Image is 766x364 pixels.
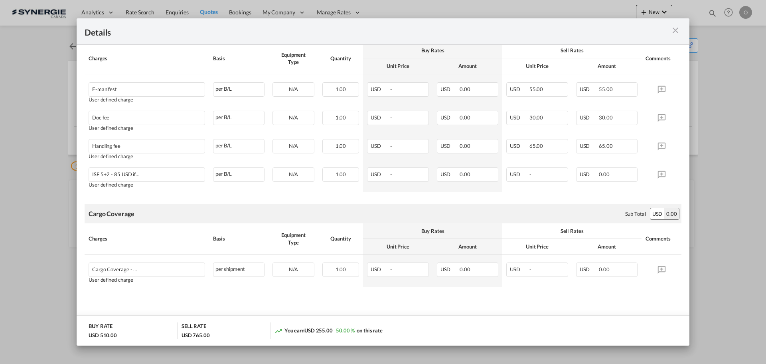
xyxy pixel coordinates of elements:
span: USD [510,114,528,121]
span: USD [510,143,528,149]
span: USD [371,266,389,273]
th: Amount [572,58,642,74]
div: Sell Rates [506,47,638,54]
div: Sell Rates [506,227,638,235]
span: USD [510,171,528,177]
span: 1.00 [336,143,346,149]
span: USD [371,86,389,92]
span: N/A [289,143,298,149]
div: Handling fee [92,139,174,149]
th: Unit Price [502,58,572,74]
span: 50.00 % [336,327,355,334]
div: Quantity [322,55,359,62]
div: 0.00 [664,208,679,219]
span: - [390,266,392,273]
div: Charges [89,235,205,242]
div: User defined charge [89,125,205,131]
span: USD [580,171,598,177]
span: 65.00 [599,143,613,149]
div: Cargo Coverage [89,209,134,218]
div: User defined charge [89,153,205,159]
div: You earn on this rate [274,327,383,335]
span: - [390,114,392,121]
th: Amount [433,239,503,255]
span: 65.00 [529,143,543,149]
th: Amount [572,239,642,255]
span: N/A [289,171,298,177]
md-dialog: Port of Loading ... [77,18,689,346]
span: USD 255.00 [304,327,333,334]
md-icon: icon-close m-3 fg-AAA8AD cursor [671,26,680,35]
div: User defined charge [89,97,205,103]
div: ISF 5+2 - 85 USD if applicable [92,168,174,177]
span: USD [371,171,389,177]
th: Amount [433,58,503,74]
th: Unit Price [502,239,572,255]
span: USD [510,266,528,273]
span: 0.00 [460,86,470,92]
span: - [529,171,531,177]
span: N/A [289,266,298,273]
th: Unit Price [363,58,433,74]
th: Comments [642,223,681,255]
div: Charges [89,55,205,62]
div: Sub Total [625,210,646,217]
span: 0.00 [460,171,470,177]
div: Equipment Type [272,51,314,66]
span: USD [440,266,459,273]
div: per B/L [213,167,265,182]
span: USD [580,114,598,121]
div: E-manifest [92,83,174,92]
div: BUY RATE [89,322,113,332]
div: USD 765.00 [182,332,210,339]
th: Unit Price [363,239,433,255]
div: Quantity [322,235,359,242]
div: per B/L [213,139,265,153]
span: 55.00 [529,86,543,92]
span: 1.00 [336,114,346,121]
span: USD [440,86,459,92]
div: Basis [213,55,265,62]
div: USD [650,208,665,219]
div: per B/L [213,82,265,97]
div: Doc fee [92,111,174,121]
span: 0.00 [460,114,470,121]
span: USD [371,114,389,121]
span: 1.00 [336,86,346,92]
span: - [529,266,531,273]
div: User defined charge [89,182,205,188]
span: N/A [289,86,298,92]
span: - [390,143,392,149]
div: SELL RATE [182,322,206,332]
span: 30.00 [529,114,543,121]
div: per B/L [213,111,265,125]
span: USD [580,86,598,92]
span: USD [440,143,459,149]
span: USD [371,143,389,149]
div: Cargo Coverage - Rate to be confirmed depending on commodity and value Min 50 USD [92,263,174,273]
span: 0.00 [599,171,610,177]
span: USD [440,171,459,177]
span: 0.00 [599,266,610,273]
span: 0.00 [460,266,470,273]
span: 0.00 [460,143,470,149]
div: USD 510.00 [89,332,117,339]
span: USD [510,86,528,92]
span: USD [580,143,598,149]
md-icon: icon-trending-up [274,327,282,335]
div: per shipment [213,263,265,277]
span: 55.00 [599,86,613,92]
span: - [390,171,392,177]
div: Buy Rates [367,47,498,54]
div: User defined charge [89,277,205,283]
div: Basis [213,235,265,242]
div: Equipment Type [272,231,314,246]
span: 1.00 [336,266,346,273]
span: - [390,86,392,92]
span: USD [580,266,598,273]
span: 1.00 [336,171,346,177]
span: USD [440,114,459,121]
span: 30.00 [599,114,613,121]
span: N/A [289,114,298,121]
div: Buy Rates [367,227,498,235]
